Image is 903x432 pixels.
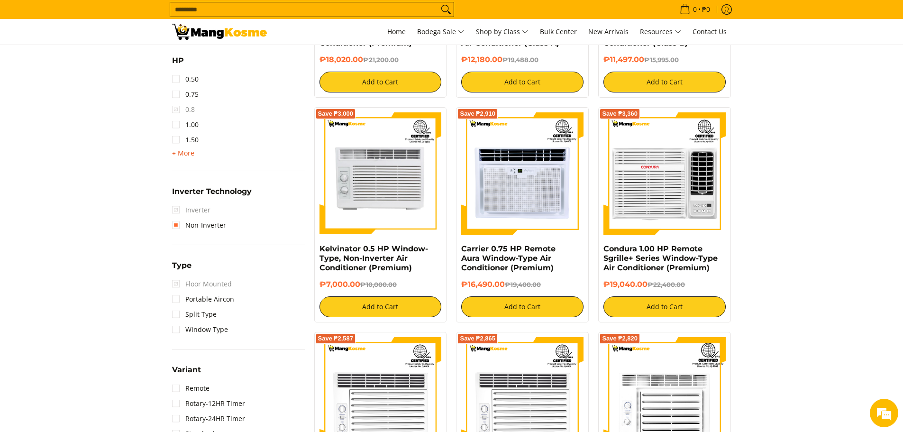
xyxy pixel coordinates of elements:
[438,2,454,17] button: Search
[461,296,584,317] button: Add to Cart
[363,56,399,64] del: ₱21,200.00
[584,19,633,45] a: New Arrivals
[172,366,201,374] span: Variant
[603,19,693,47] a: Midea 0.80 HP Manual Window-Type Air Conditioner (Class B)
[319,72,442,92] button: Add to Cart
[172,24,267,40] img: Bodega Sale Aircon l Mang Kosme: Home Appliances Warehouse Sale Non-Inverter
[172,262,192,276] summary: Open
[417,26,465,38] span: Bodega Sale
[172,188,252,202] summary: Open
[172,147,194,159] summary: Open
[172,117,199,132] a: 1.00
[461,244,556,272] a: Carrier 0.75 HP Remote Aura Window-Type Air Conditioner (Premium)
[588,27,629,36] span: New Arrivals
[172,322,228,337] a: Window Type
[505,281,541,288] del: ₱19,400.00
[502,56,538,64] del: ₱19,488.00
[461,112,584,235] img: Carrier 0.75 HP Remote Aura Window-Type Air Conditioner (Premium)
[460,111,495,117] span: Save ₱2,910
[319,112,442,235] img: Kelvinator 0.5 HP Window-Type, Non-Inverter Air Conditioner (Premium)
[677,4,713,15] span: •
[319,19,413,47] a: Carrier 0.75 HP Timer I-Cool Window-Type Air Conditioner (Premium)
[172,132,199,147] a: 1.50
[172,57,184,64] span: HP
[172,149,194,157] span: + More
[172,292,234,307] a: Portable Aircon
[412,19,469,45] a: Bodega Sale
[172,396,245,411] a: Rotary-12HR Timer
[701,6,711,13] span: ₱0
[461,72,584,92] button: Add to Cart
[318,336,354,341] span: Save ₱2,587
[172,72,199,87] a: 0.50
[602,111,638,117] span: Save ₱3,360
[172,218,226,233] a: Non-Inverter
[461,55,584,64] h6: ₱12,180.00
[383,19,410,45] a: Home
[540,27,577,36] span: Bulk Center
[603,55,726,64] h6: ₱11,497.00
[692,6,698,13] span: 0
[319,280,442,289] h6: ₱7,000.00
[603,244,718,272] a: Condura 1.00 HP Remote Sgrille+ Series Window-Type Air Conditioner (Premium)
[471,19,533,45] a: Shop by Class
[603,112,726,235] img: condura-sgrille-series-window-type-remote-aircon-premium-full-view-mang-kosme
[648,281,685,288] del: ₱22,400.00
[461,280,584,289] h6: ₱16,490.00
[319,55,442,64] h6: ₱18,020.00
[319,296,442,317] button: Add to Cart
[644,56,679,64] del: ₱15,995.00
[387,27,406,36] span: Home
[172,411,245,426] a: Rotary-24HR Timer
[460,336,495,341] span: Save ₱2,865
[360,281,397,288] del: ₱10,000.00
[603,280,726,289] h6: ₱19,040.00
[461,19,572,47] a: Kelvinator 1 HP Deluxe Eco Window-Type, Non-Inverter Air Conditioner (Class A)
[640,26,681,38] span: Resources
[688,19,731,45] a: Contact Us
[172,381,210,396] a: Remote
[535,19,582,45] a: Bulk Center
[172,202,210,218] span: Inverter
[319,244,428,272] a: Kelvinator 0.5 HP Window-Type, Non-Inverter Air Conditioner (Premium)
[318,111,354,117] span: Save ₱3,000
[172,87,199,102] a: 0.75
[603,296,726,317] button: Add to Cart
[172,366,201,381] summary: Open
[172,188,252,195] span: Inverter Technology
[635,19,686,45] a: Resources
[172,102,195,117] span: 0.8
[172,307,217,322] a: Split Type
[276,19,731,45] nav: Main Menu
[172,262,192,269] span: Type
[603,72,726,92] button: Add to Cart
[172,276,232,292] span: Floor Mounted
[476,26,529,38] span: Shop by Class
[602,336,638,341] span: Save ₱2,820
[693,27,727,36] span: Contact Us
[172,57,184,72] summary: Open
